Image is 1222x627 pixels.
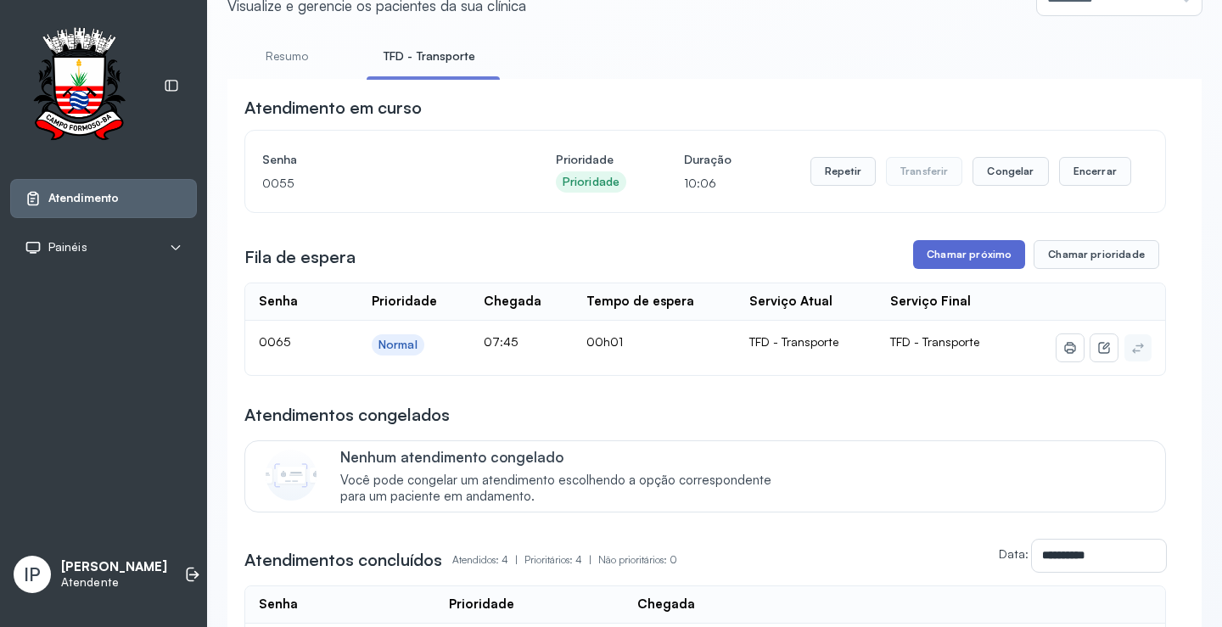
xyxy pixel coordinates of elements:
h3: Fila de espera [244,245,356,269]
h4: Prioridade [556,148,626,171]
h4: Duração [684,148,732,171]
span: | [589,553,591,566]
button: Repetir [810,157,876,186]
span: 00h01 [586,334,623,349]
div: Chegada [484,294,541,310]
div: Senha [259,596,298,613]
span: | [515,553,518,566]
p: Prioritários: 4 [524,548,598,572]
h4: Senha [262,148,498,171]
div: TFD - Transporte [749,334,863,350]
button: Congelar [973,157,1048,186]
button: Chamar prioridade [1034,240,1159,269]
p: Nenhum atendimento congelado [340,448,789,466]
span: 0065 [259,334,290,349]
button: Transferir [886,157,963,186]
p: Não prioritários: 0 [598,548,677,572]
button: Encerrar [1059,157,1131,186]
label: Data: [999,546,1029,561]
h3: Atendimentos concluídos [244,548,442,572]
button: Chamar próximo [913,240,1025,269]
div: Serviço Atual [749,294,832,310]
span: TFD - Transporte [890,334,979,349]
span: 07:45 [484,334,518,349]
div: Chegada [637,596,695,613]
p: Atendente [61,575,167,590]
p: Atendidos: 4 [452,548,524,572]
div: Prioridade [563,175,619,189]
p: 0055 [262,171,498,195]
span: Painéis [48,240,87,255]
p: 10:06 [684,171,732,195]
div: Senha [259,294,298,310]
h3: Atendimentos congelados [244,403,450,427]
div: Tempo de espera [586,294,694,310]
div: Prioridade [372,294,437,310]
span: Você pode congelar um atendimento escolhendo a opção correspondente para um paciente em andamento. [340,473,789,505]
img: Logotipo do estabelecimento [18,27,140,145]
div: Prioridade [449,596,514,613]
a: Resumo [227,42,346,70]
div: Serviço Final [890,294,971,310]
span: Atendimento [48,191,119,205]
a: Atendimento [25,190,182,207]
div: Normal [378,338,418,352]
a: TFD - Transporte [367,42,493,70]
p: [PERSON_NAME] [61,559,167,575]
img: Imagem de CalloutCard [266,450,317,501]
h3: Atendimento em curso [244,96,422,120]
